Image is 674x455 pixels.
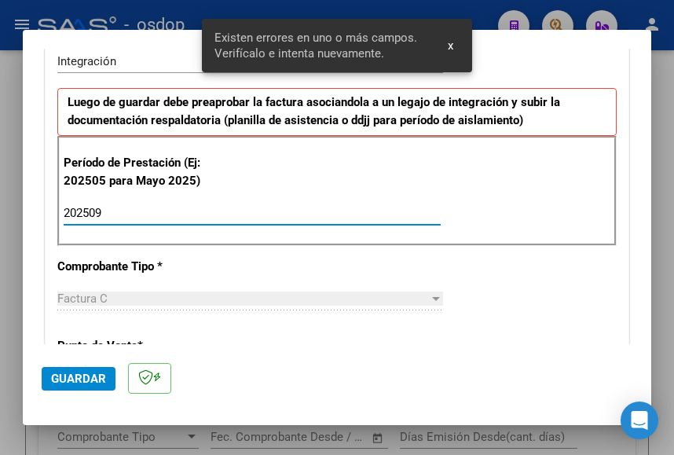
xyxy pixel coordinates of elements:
[68,95,560,127] strong: Luego de guardar debe preaprobar la factura asociandola a un legajo de integración y subir la doc...
[51,372,106,386] span: Guardar
[57,54,116,68] span: Integración
[57,258,225,276] p: Comprobante Tipo *
[64,154,228,189] p: Período de Prestación (Ej: 202505 para Mayo 2025)
[42,367,115,391] button: Guardar
[57,337,225,355] p: Punto de Venta
[214,30,429,61] span: Existen errores en uno o más campos. Verifícalo e intenta nuevamente.
[435,31,466,60] button: x
[57,292,108,306] span: Factura C
[621,402,658,439] div: Open Intercom Messenger
[448,39,453,53] span: x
